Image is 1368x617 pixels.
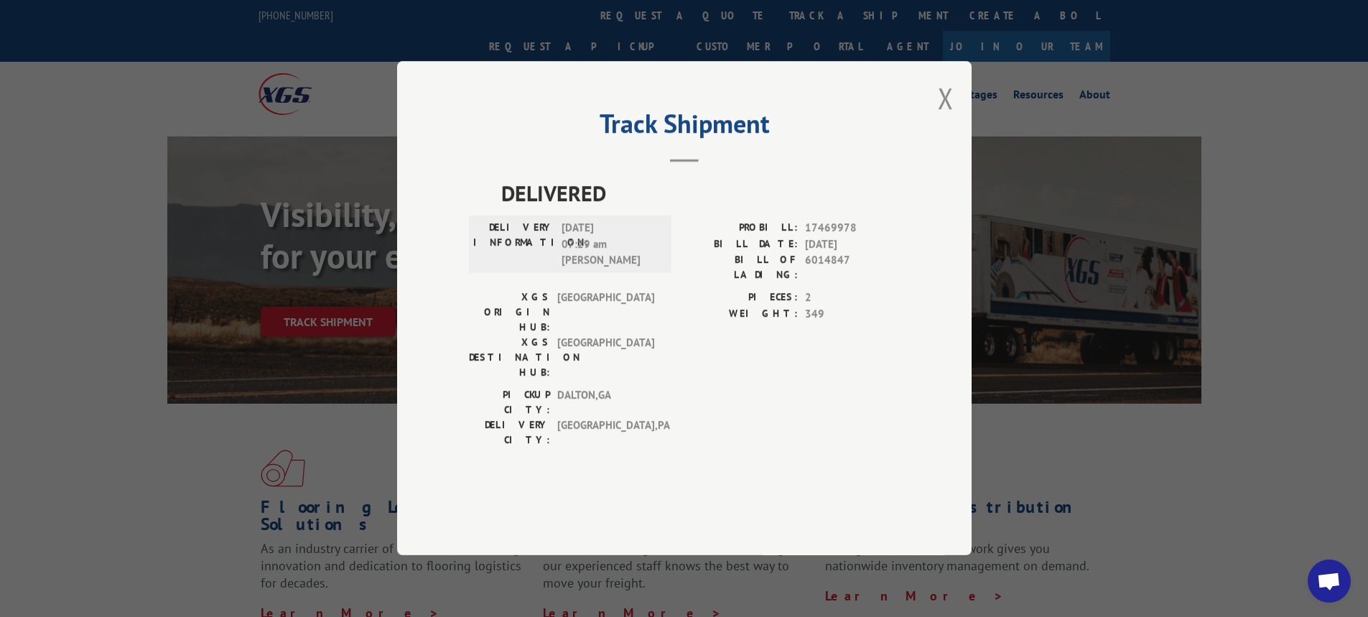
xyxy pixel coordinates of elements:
[684,306,798,323] label: WEIGHT:
[805,253,900,283] span: 6014847
[469,113,900,141] h2: Track Shipment
[501,177,900,210] span: DELIVERED
[557,418,654,448] span: [GEOGRAPHIC_DATA] , PA
[469,290,550,335] label: XGS ORIGIN HUB:
[684,221,798,237] label: PROBILL:
[469,335,550,381] label: XGS DESTINATION HUB:
[684,236,798,253] label: BILL DATE:
[805,290,900,307] span: 2
[805,236,900,253] span: [DATE]
[557,290,654,335] span: [GEOGRAPHIC_DATA]
[557,388,654,418] span: DALTON , GA
[684,253,798,283] label: BILL OF LADING:
[684,290,798,307] label: PIECES:
[1308,560,1351,603] div: Open chat
[562,221,659,269] span: [DATE] 07:29 am [PERSON_NAME]
[938,79,954,117] button: Close modal
[805,306,900,323] span: 349
[805,221,900,237] span: 17469978
[557,335,654,381] span: [GEOGRAPHIC_DATA]
[473,221,554,269] label: DELIVERY INFORMATION:
[469,388,550,418] label: PICKUP CITY:
[469,418,550,448] label: DELIVERY CITY:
